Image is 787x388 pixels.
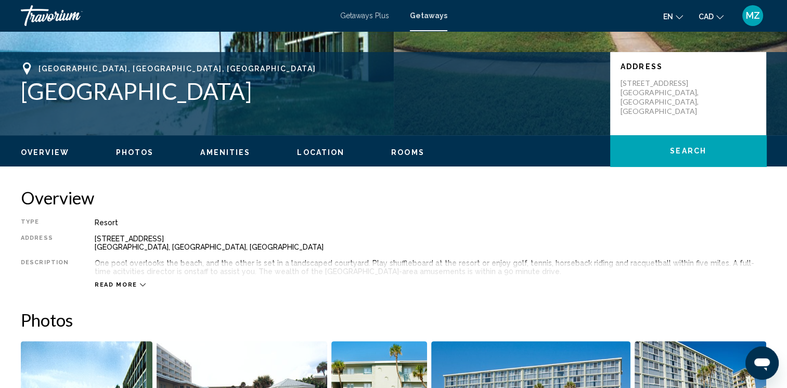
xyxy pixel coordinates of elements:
div: Description [21,259,69,276]
button: User Menu [739,5,766,27]
button: Read more [95,281,146,289]
div: Address [21,235,69,251]
p: [STREET_ADDRESS] [GEOGRAPHIC_DATA], [GEOGRAPHIC_DATA], [GEOGRAPHIC_DATA] [621,79,704,116]
button: Search [610,135,766,166]
span: en [663,12,673,21]
button: Overview [21,148,69,157]
div: One pool overlooks the beach, and the other is set in a landscaped courtyard. Play shuffleboard a... [95,259,766,276]
a: Travorium [21,5,330,26]
div: [STREET_ADDRESS] [GEOGRAPHIC_DATA], [GEOGRAPHIC_DATA], [GEOGRAPHIC_DATA] [95,235,766,251]
span: MZ [746,10,760,21]
button: Amenities [200,148,250,157]
div: Type [21,218,69,227]
h1: [GEOGRAPHIC_DATA] [21,77,600,105]
button: Change language [663,9,683,24]
a: Getaways [410,11,447,20]
h2: Overview [21,187,766,208]
h2: Photos [21,309,766,330]
span: Search [670,147,706,156]
span: Read more [95,281,137,288]
a: Getaways Plus [340,11,389,20]
iframe: Button to launch messaging window [745,346,779,380]
button: Rooms [391,148,424,157]
p: Address [621,62,756,71]
div: Resort [95,218,766,227]
span: CAD [699,12,714,21]
button: Location [297,148,344,157]
button: Photos [116,148,154,157]
button: Change currency [699,9,724,24]
span: [GEOGRAPHIC_DATA], [GEOGRAPHIC_DATA], [GEOGRAPHIC_DATA] [38,64,316,73]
